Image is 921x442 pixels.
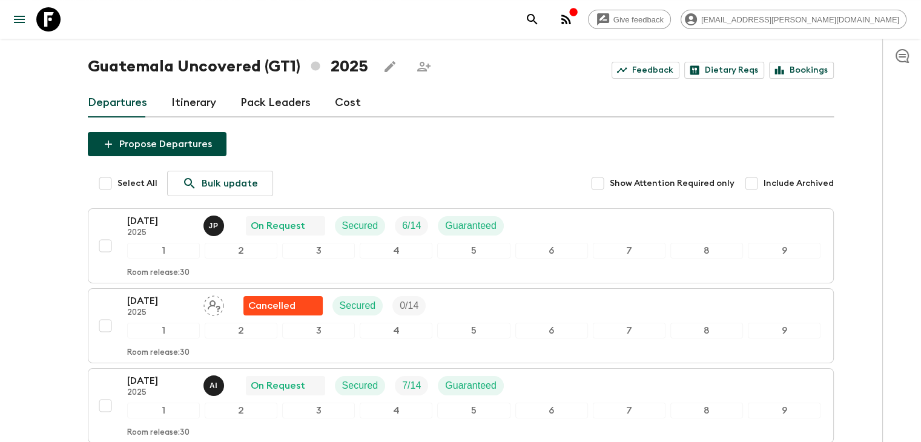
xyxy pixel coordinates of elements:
[205,403,277,418] div: 2
[395,376,428,395] div: Trip Fill
[520,7,544,31] button: search adventures
[88,54,368,79] h1: Guatemala Uncovered (GT1) 2025
[205,323,277,338] div: 2
[282,403,355,418] div: 3
[167,171,273,196] a: Bulk update
[515,243,588,259] div: 6
[402,378,421,393] p: 7 / 14
[127,388,194,398] p: 2025
[593,403,665,418] div: 7
[88,288,834,363] button: [DATE]2025Assign pack leaderFlash Pack cancellationSecuredTrip Fill123456789Room release:30
[515,403,588,418] div: 6
[127,403,200,418] div: 1
[437,323,510,338] div: 5
[203,379,226,389] span: Alvaro Ixtetela
[127,428,190,438] p: Room release: 30
[588,10,671,29] a: Give feedback
[240,88,311,117] a: Pack Leaders
[402,219,421,233] p: 6 / 14
[127,214,194,228] p: [DATE]
[670,243,743,259] div: 8
[342,378,378,393] p: Secured
[171,88,216,117] a: Itinerary
[593,323,665,338] div: 7
[282,243,355,259] div: 3
[437,403,510,418] div: 5
[748,323,820,338] div: 9
[203,219,226,229] span: Julio Posadas
[7,7,31,31] button: menu
[127,268,190,278] p: Room release: 30
[202,176,258,191] p: Bulk update
[360,403,432,418] div: 4
[332,296,383,315] div: Secured
[117,177,157,190] span: Select All
[88,132,226,156] button: Propose Departures
[88,88,147,117] a: Departures
[681,10,906,29] div: [EMAIL_ADDRESS][PERSON_NAME][DOMAIN_NAME]
[340,299,376,313] p: Secured
[335,216,386,236] div: Secured
[282,323,355,338] div: 3
[127,308,194,318] p: 2025
[210,381,217,391] p: A I
[88,208,834,283] button: [DATE]2025Julio PosadasOn RequestSecuredTrip FillGuaranteed123456789Room release:30
[209,221,219,231] p: J P
[769,62,834,79] a: Bookings
[445,219,497,233] p: Guaranteed
[612,62,679,79] a: Feedback
[127,374,194,388] p: [DATE]
[437,243,510,259] div: 5
[205,243,277,259] div: 2
[127,323,200,338] div: 1
[515,323,588,338] div: 6
[670,403,743,418] div: 8
[251,378,305,393] p: On Request
[695,15,906,24] span: [EMAIL_ADDRESS][PERSON_NAME][DOMAIN_NAME]
[360,243,432,259] div: 4
[335,88,361,117] a: Cost
[392,296,426,315] div: Trip Fill
[378,54,402,79] button: Edit this itinerary
[593,243,665,259] div: 7
[360,323,432,338] div: 4
[203,299,224,309] span: Assign pack leader
[203,216,226,236] button: JP
[607,15,670,24] span: Give feedback
[127,228,194,238] p: 2025
[445,378,497,393] p: Guaranteed
[748,403,820,418] div: 9
[395,216,428,236] div: Trip Fill
[342,219,378,233] p: Secured
[248,299,295,313] p: Cancelled
[127,294,194,308] p: [DATE]
[127,348,190,358] p: Room release: 30
[748,243,820,259] div: 9
[335,376,386,395] div: Secured
[203,375,226,396] button: AI
[127,243,200,259] div: 1
[610,177,734,190] span: Show Attention Required only
[764,177,834,190] span: Include Archived
[670,323,743,338] div: 8
[251,219,305,233] p: On Request
[684,62,764,79] a: Dietary Reqs
[243,296,323,315] div: Flash Pack cancellation
[400,299,418,313] p: 0 / 14
[412,54,436,79] span: Share this itinerary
